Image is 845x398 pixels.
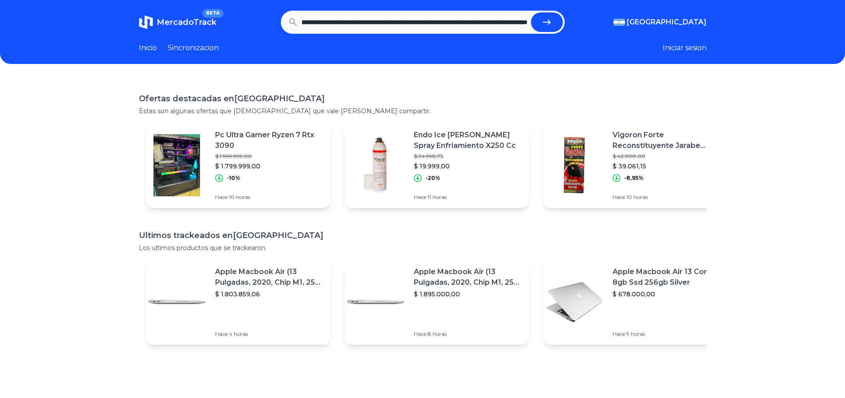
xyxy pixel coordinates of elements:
img: Featured image [345,134,407,196]
img: Featured image [146,134,208,196]
p: Hace 10 horas [215,194,323,201]
p: $ 39.061,15 [613,162,721,171]
h1: Ultimos trackeados en [GEOGRAPHIC_DATA] [139,229,707,242]
p: Endo Ice [PERSON_NAME] Spray Enfriamiento X250 Cc [414,130,522,151]
a: Sincronizacion [168,43,219,53]
a: Featured imageApple Macbook Air (13 Pulgadas, 2020, Chip M1, 256 Gb De Ssd, 8 Gb De Ram) - Plata$... [146,259,330,345]
p: $ 1.799.999,00 [215,162,323,171]
p: $ 1.803.859,06 [215,290,323,298]
span: MercadoTrack [157,17,216,27]
p: $ 19.999,00 [414,162,522,171]
p: $ 42.900,00 [613,153,721,160]
p: Hace 10 horas [613,194,721,201]
a: Featured imageApple Macbook Air 13 Core I5 8gb Ssd 256gb Silver$ 678.000,00Hace 9 horas [543,259,728,345]
p: Pc Ultra Gamer Ryzen 7 Rtx 3090 [215,130,323,151]
p: Hace 4 horas [215,330,323,338]
span: BETA [202,9,223,18]
p: -20% [425,175,440,182]
img: Featured image [543,134,605,196]
p: Hace 11 horas [414,194,522,201]
p: $ 24.998,75 [414,153,522,160]
a: Featured imageEndo Ice [PERSON_NAME] Spray Enfriamiento X250 Cc$ 24.998,75$ 19.999,00-20%Hace 11 ... [345,123,529,208]
img: MercadoTrack [139,15,153,29]
p: Hace 8 horas [414,330,522,338]
h1: Ofertas destacadas en [GEOGRAPHIC_DATA] [139,92,707,105]
p: Apple Macbook Air (13 Pulgadas, 2020, Chip M1, 256 Gb De Ssd, 8 Gb De Ram) - Plata [215,267,323,288]
p: $ 1.895.000,00 [414,290,522,298]
img: Featured image [543,271,605,333]
img: Featured image [146,271,208,333]
button: Iniciar sesion [663,43,707,53]
a: Featured imageVigoron Forte Reconstituyente Jarabe Natural X2 Peruano$ 42.900,00$ 39.061,15-8,95%... [543,123,728,208]
p: Apple Macbook Air (13 Pulgadas, 2020, Chip M1, 256 Gb De Ssd, 8 Gb De Ram) - Plata [414,267,522,288]
p: Apple Macbook Air 13 Core I5 8gb Ssd 256gb Silver [613,267,721,288]
p: Hace 9 horas [613,330,721,338]
a: MercadoTrackBETA [139,15,216,29]
p: -8,95% [624,175,644,182]
p: Los ultimos productos que se trackearon. [139,243,707,252]
img: Featured image [345,271,407,333]
p: $ 1.999.999,00 [215,153,323,160]
p: $ 678.000,00 [613,290,721,298]
span: [GEOGRAPHIC_DATA] [627,17,707,28]
p: Estas son algunas ofertas que [DEMOGRAPHIC_DATA] que vale [PERSON_NAME] compartir. [139,107,707,115]
a: Featured imagePc Ultra Gamer Ryzen 7 Rtx 3090$ 1.999.999,00$ 1.799.999,00-10%Hace 10 horas [146,123,330,208]
button: [GEOGRAPHIC_DATA] [613,17,707,28]
p: -10% [227,175,240,182]
a: Featured imageApple Macbook Air (13 Pulgadas, 2020, Chip M1, 256 Gb De Ssd, 8 Gb De Ram) - Plata$... [345,259,529,345]
a: Inicio [139,43,157,53]
img: Argentina [613,19,625,26]
p: Vigoron Forte Reconstituyente Jarabe Natural X2 Peruano [613,130,721,151]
